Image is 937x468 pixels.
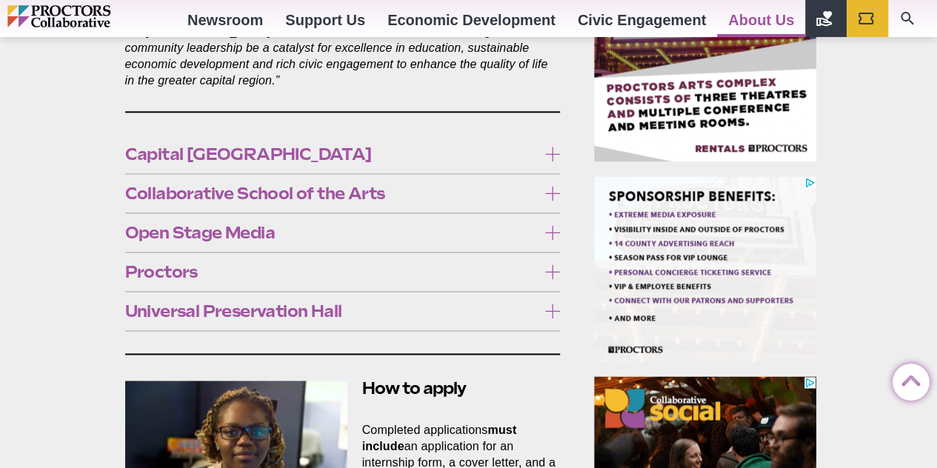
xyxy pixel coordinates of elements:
span: Proctors [125,264,538,280]
h2: How to apply [125,377,561,400]
a: Back to Top [893,364,922,394]
img: Proctors logo [7,5,174,27]
span: Universal Preservation Hall [125,303,538,319]
span: Collaborative School of the Arts [125,185,538,201]
p: Proctors Collaborative encompasses the premier performance destinations for the [GEOGRAPHIC_DATA]... [125,7,561,89]
iframe: Advertisement [594,176,816,361]
span: Open Stage Media [125,224,538,241]
span: Capital [GEOGRAPHIC_DATA] [125,146,538,162]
